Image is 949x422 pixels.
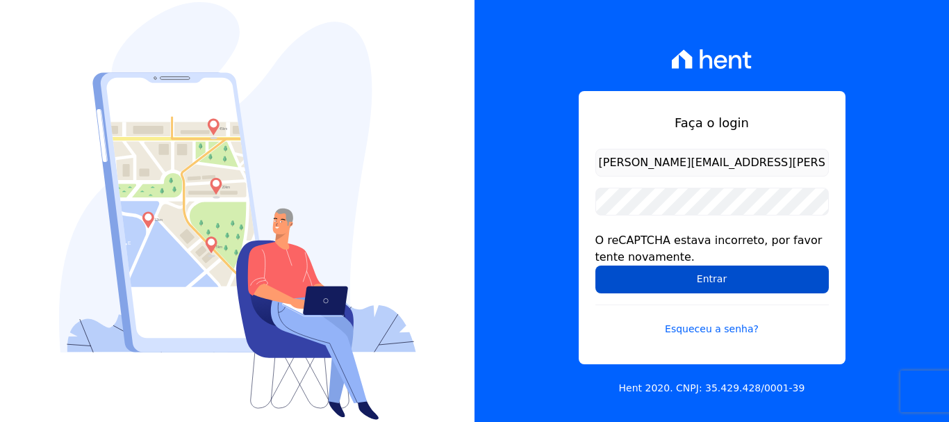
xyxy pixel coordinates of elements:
input: Email [595,149,829,177]
h1: Faça o login [595,113,829,132]
div: O reCAPTCHA estava incorreto, por favor tente novamente. [595,232,829,266]
img: Login [59,2,416,420]
p: Hent 2020. CNPJ: 35.429.428/0001-39 [619,381,805,396]
a: Esqueceu a senha? [595,305,829,336]
input: Entrar [595,266,829,293]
